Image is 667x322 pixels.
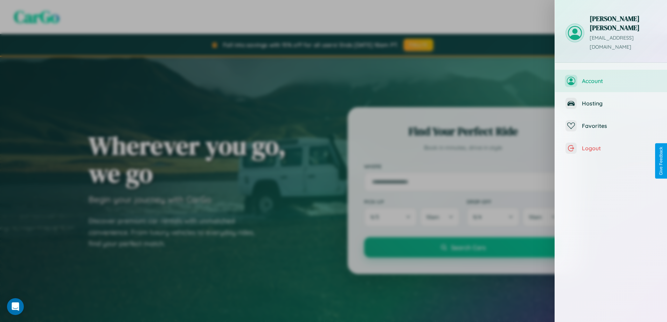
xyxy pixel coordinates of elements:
button: Favorites [555,115,667,137]
button: Logout [555,137,667,159]
div: Open Intercom Messenger [7,298,24,315]
span: Hosting [582,100,656,107]
p: [EMAIL_ADDRESS][DOMAIN_NAME] [590,34,656,52]
h3: [PERSON_NAME] [PERSON_NAME] [590,14,656,32]
button: Account [555,70,667,92]
button: Hosting [555,92,667,115]
span: Account [582,77,656,84]
span: Favorites [582,122,656,129]
div: Give Feedback [659,147,663,175]
span: Logout [582,145,656,152]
